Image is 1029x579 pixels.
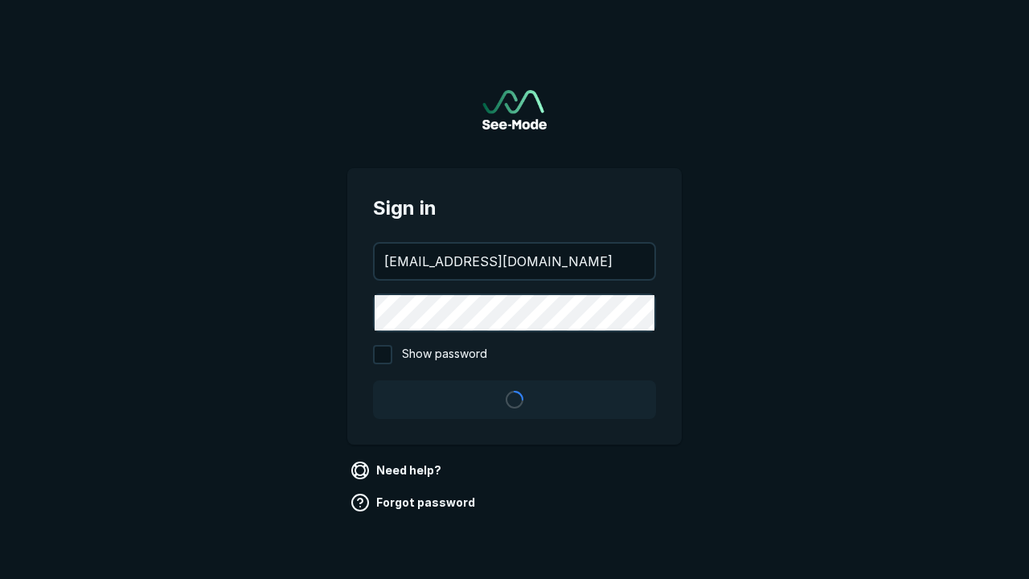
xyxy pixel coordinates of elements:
a: Need help? [347,458,448,483]
a: Go to sign in [482,90,547,129]
span: Sign in [373,194,656,223]
span: Show password [402,345,487,364]
a: Forgot password [347,490,482,515]
input: your@email.com [375,244,654,279]
img: See-Mode Logo [482,90,547,129]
